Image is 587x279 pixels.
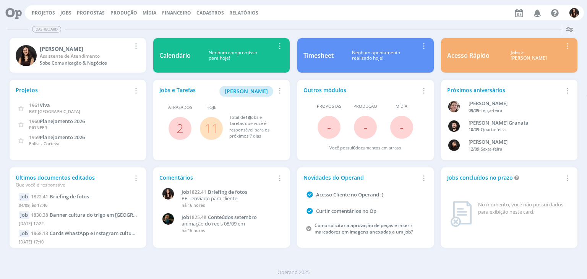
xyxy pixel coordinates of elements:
[40,134,85,141] span: Planejamento 2026
[481,127,506,132] span: Quarta-feira
[447,174,563,182] div: Jobs concluídos no prazo
[400,119,404,135] span: -
[40,118,85,125] span: Planejamento 2026
[60,10,71,16] a: Jobs
[19,237,137,248] div: [DATE] 17:10
[159,51,191,60] div: Calendário
[448,101,460,112] img: A
[50,211,165,218] span: Banner cultura do trigo em Dermacor
[481,146,502,152] span: Sexta-feira
[16,86,131,94] div: Projetos
[31,230,48,237] span: 1868.13
[208,188,247,195] span: Briefing de fotos
[569,6,579,19] button: I
[225,88,268,95] span: [PERSON_NAME]
[191,50,275,61] div: Nenhum compromisso para hoje!
[162,213,174,225] img: M
[31,193,89,200] a: 1822.41Briefing de fotos
[29,102,40,109] span: 1961
[315,222,413,235] a: Como solicitar a aprovação de peças e inserir marcadores em imagens anexadas a um job?
[19,211,29,219] div: Job
[162,10,191,16] a: Financeiro
[16,45,37,66] img: I
[229,114,276,139] div: Total de Jobs e Tarefas que você é responsável para os próximos 7 dias
[40,60,131,67] div: Sobe Comunicação & Negócios
[29,133,85,141] a: 1959Planejamento 2026
[219,87,273,94] a: [PERSON_NAME]
[303,51,334,60] div: Timesheet
[159,174,275,182] div: Comentários
[448,120,460,132] img: B
[31,212,48,218] span: 1830.38
[189,189,206,195] span: 1822.41
[353,145,355,151] span: 0
[303,86,419,94] div: Outros módulos
[469,119,563,127] div: Bruno Corralo Granata
[447,86,563,94] div: Próximos aniversários
[396,103,407,110] span: Mídia
[329,145,401,151] div: Você possui documentos em atraso
[469,127,479,132] span: 10/09
[569,8,579,18] img: I
[29,125,47,130] span: PIONEER
[29,134,40,141] span: 1959
[363,119,367,135] span: -
[469,100,563,107] div: Aline Beatriz Jackisch
[303,174,419,182] div: Novidades do Operand
[182,227,205,233] span: há 16 horas
[227,10,261,16] button: Relatórios
[189,214,206,221] span: 1825.48
[316,191,383,198] a: Acesso Cliente no Operand :)
[450,201,472,227] img: dashboard_not_found.png
[29,109,80,114] span: BAT [GEOGRAPHIC_DATA]
[481,107,502,113] span: Terça-feira
[469,146,563,152] div: -
[204,120,218,136] a: 11
[16,182,131,188] div: Que você é responsável
[29,10,57,16] button: Projetos
[108,10,139,16] button: Produção
[469,127,563,133] div: -
[182,214,280,221] a: Job1825.48Conteúdos setembro
[31,211,165,218] a: 1830.38Banner cultura do trigo em [GEOGRAPHIC_DATA]
[29,117,85,125] a: 1960Planejamento 2026
[334,50,419,61] div: Nenhum apontamento realizado hoje!
[16,174,131,188] div: Últimos documentos editados
[29,118,40,125] span: 1960
[110,10,137,16] a: Produção
[29,101,50,109] a: 1961Viva
[19,230,29,237] div: Job
[177,120,183,136] a: 2
[31,193,48,200] span: 1822.41
[143,10,156,16] a: Mídia
[478,201,568,216] div: No momento, você não possui dados para exibição neste card.
[327,119,331,135] span: -
[447,51,490,60] div: Acesso Rápido
[194,10,226,16] button: Cadastros
[77,10,105,16] span: Propostas
[206,104,216,111] span: Hoje
[297,38,434,73] a: TimesheetNenhum apontamentorealizado hoje!
[10,38,146,73] a: I[PERSON_NAME]Assistente de AtendimentoSobe Comunicação & Negócios
[317,103,341,110] span: Propostas
[168,104,192,111] span: Atrasados
[353,103,377,110] span: Produção
[32,10,55,16] a: Projetos
[75,10,107,16] button: Propostas
[31,230,216,237] a: 1868.13Cards WhastApp e Instagram cultura do trigo em [GEOGRAPHIC_DATA]
[182,221,280,227] p: animação do reels 08/09 em
[40,102,50,109] span: Viva
[19,193,29,201] div: Job
[182,196,280,202] p: PPT enviado para cliente.
[469,107,479,113] span: 09/09
[219,86,273,97] button: [PERSON_NAME]
[469,138,563,146] div: Luana da Silva de Andrade
[40,45,131,53] div: Isabelle Silva
[32,26,61,32] span: Dashboard
[182,202,205,208] span: há 16 horas
[245,114,250,120] span: 13
[19,219,137,230] div: [DATE] 17:22
[160,10,193,16] button: Financeiro
[448,139,460,151] img: L
[469,146,479,152] span: 12/09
